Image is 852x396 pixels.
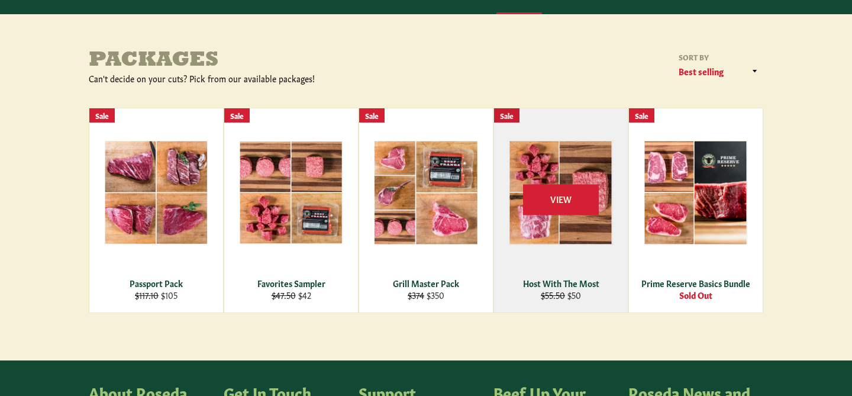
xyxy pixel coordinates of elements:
img: Favorites Sampler [239,141,343,244]
div: Sold Out [637,289,756,301]
a: Prime Reserve Basics Bundle Prime Reserve Basics Bundle Sold Out [628,108,763,313]
a: Host With The Most Host With The Most $55.50 $50 View [493,108,628,313]
div: $105 [97,289,216,301]
div: Sale [89,108,115,123]
div: Prime Reserve Basics Bundle [637,278,756,289]
div: Favorites Sampler [232,278,351,289]
div: $42 [232,289,351,301]
img: Grill Master Pack [374,140,478,245]
s: $374 [408,289,424,301]
label: Sort by [674,52,763,62]
div: Host With The Most [502,278,621,289]
img: Passport Pack [104,140,208,244]
s: $117.10 [135,289,159,301]
a: Passport Pack Passport Pack $117.10 $105 [89,108,224,313]
a: Grill Master Pack Grill Master Pack $374 $350 [359,108,493,313]
span: View [523,185,599,215]
a: Favorites Sampler Favorites Sampler $47.50 $42 [224,108,359,313]
div: Sale [224,108,250,123]
div: Sale [359,108,385,123]
div: Grill Master Pack [367,278,486,289]
div: $350 [367,289,486,301]
div: Can't decide on your cuts? Pick from our available packages! [89,73,426,84]
s: $47.50 [272,289,296,301]
h1: Packages [89,49,426,73]
img: Prime Reserve Basics Bundle [644,140,748,245]
div: Passport Pack [97,278,216,289]
div: Sale [629,108,654,123]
